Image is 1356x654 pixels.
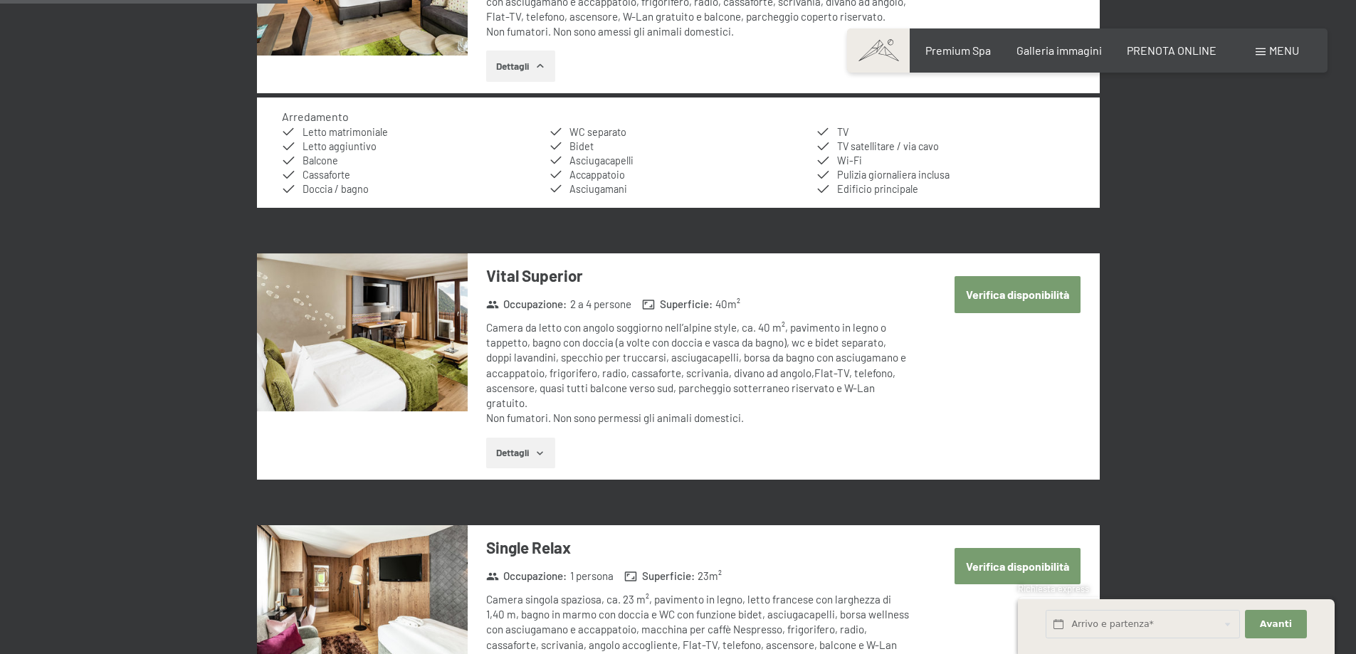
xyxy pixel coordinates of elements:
[1269,43,1299,57] span: Menu
[715,297,740,312] span: 40 m²
[570,297,631,312] span: 2 a 4 persone
[303,154,338,167] span: Balcone
[257,253,468,411] img: mss_renderimg.php
[569,169,625,181] span: Accappatoio
[1016,43,1102,57] a: Galleria immagini
[570,569,614,584] span: 1 persona
[642,297,713,312] strong: Superficie :
[486,51,555,82] button: Dettagli
[486,297,567,312] strong: Occupazione :
[569,140,594,152] span: Bidet
[303,126,388,138] span: Letto matrimoniale
[925,43,991,57] a: Premium Spa
[1127,43,1216,57] a: PRENOTA ONLINE
[569,183,627,195] span: Asciugamani
[486,265,910,287] h3: Vital Superior
[1018,583,1089,594] span: Richiesta express
[303,169,350,181] span: Cassaforte
[569,154,634,167] span: Asciugacapelli
[486,320,910,426] div: Camera da letto con angolo soggiorno nell’alpine style, ca. 40 m², pavimento in legno o tappetto,...
[955,548,1081,584] button: Verifica disponibilità
[303,140,377,152] span: Letto aggiuntivo
[486,438,555,469] button: Dettagli
[837,183,918,195] span: Edificio principale
[303,183,369,195] span: Doccia / bagno
[1245,610,1306,639] button: Avanti
[837,140,939,152] span: TV satellitare / via cavo
[1260,618,1292,631] span: Avanti
[569,126,626,138] span: WC separato
[282,110,349,123] h4: Arredamento
[837,169,950,181] span: Pulizia giornaliera inclusa
[837,126,848,138] span: TV
[486,537,910,559] h3: Single Relax
[837,154,862,167] span: Wi-Fi
[624,569,695,584] strong: Superficie :
[486,569,567,584] strong: Occupazione :
[955,276,1081,312] button: Verifica disponibilità
[698,569,722,584] span: 23 m²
